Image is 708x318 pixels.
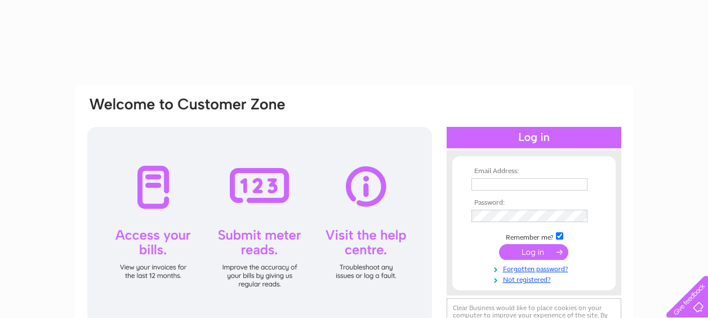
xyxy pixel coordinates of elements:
[499,244,568,260] input: Submit
[471,273,599,284] a: Not registered?
[469,167,599,175] th: Email Address:
[469,231,599,242] td: Remember me?
[471,263,599,273] a: Forgotten password?
[469,199,599,207] th: Password:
